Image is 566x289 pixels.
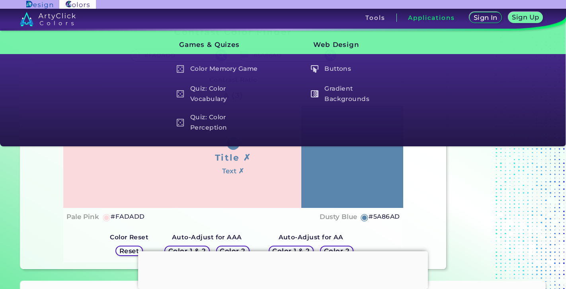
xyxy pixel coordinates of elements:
[311,65,318,73] img: icon_click_button_white.svg
[20,12,76,26] img: logo_artyclick_colors_white.svg
[173,61,265,76] h5: Color Memory Game
[110,233,148,241] strong: Color Reset
[172,83,266,105] a: Quiz: Color Vocabulary
[473,14,498,21] h5: Sign In
[307,83,400,105] h5: Gradient Backgrounds
[306,61,400,76] a: Buttons
[102,212,111,222] h5: ◉
[173,83,265,105] h5: Quiz: Color Vocabulary
[511,14,540,21] h5: Sign Up
[166,35,266,55] h3: Games & Quizes
[111,211,144,222] h5: #FADADD
[222,165,244,177] h4: Text ✗
[173,111,265,134] h5: Quiz: Color Perception
[215,151,252,163] h1: Title ✗
[167,248,207,254] h5: Color 1 & 2
[365,15,385,21] h3: Tools
[507,12,544,23] a: Sign Up
[172,111,266,134] a: Quiz: Color Perception
[219,248,246,254] h5: Color 2
[26,1,53,8] img: ArtyClick Design logo
[119,248,140,254] h5: Reset
[468,12,503,23] a: Sign In
[177,65,184,73] img: icon_game_white.svg
[323,248,350,254] h5: Color 2
[172,233,242,241] strong: Auto-Adjust for AAA
[408,15,455,21] h3: Applications
[311,90,318,98] img: icon_gradient_white.svg
[279,233,344,241] strong: Auto-Adjust for AA
[66,211,99,223] h4: Pale Pink
[172,61,266,76] a: Color Memory Game
[360,212,369,222] h5: ◉
[177,119,184,126] img: icon_game_white.svg
[177,90,184,98] img: icon_game_white.svg
[300,35,400,55] h3: Web Design
[320,211,357,223] h4: Dusty Blue
[306,83,400,105] a: Gradient Backgrounds
[369,211,400,222] h5: #5A86AD
[271,248,311,254] h5: Color 1 & 2
[307,61,400,76] h5: Buttons
[138,251,428,287] iframe: Advertisement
